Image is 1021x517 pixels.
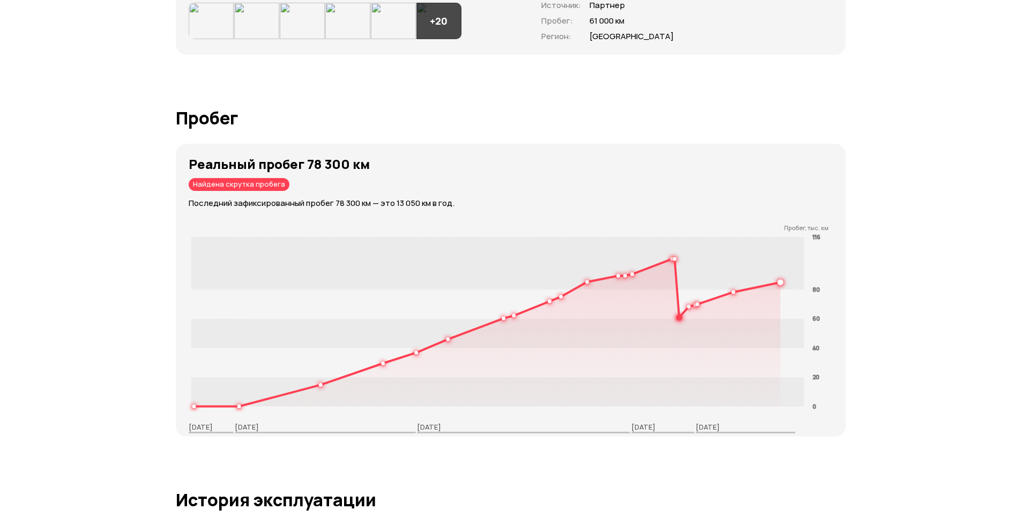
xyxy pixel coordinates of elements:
[417,422,441,432] p: [DATE]
[176,108,846,128] h1: Пробег
[189,197,846,209] p: Последний зафиксированный пробег 78 300 км — это 13 050 км в год.
[235,422,259,432] p: [DATE]
[189,178,289,191] div: Найдена скрутка пробега
[189,422,213,432] p: [DATE]
[189,155,370,173] strong: Реальный пробег 78 300 км
[813,233,821,241] tspan: 116
[696,422,720,432] p: [DATE]
[813,344,819,352] tspan: 40
[430,15,448,27] h4: + 20
[189,224,829,232] p: Пробег, тыс. км
[590,16,674,27] span: 61 000 км
[541,31,571,42] span: Регион :
[813,285,820,293] tspan: 80
[590,31,674,42] span: [GEOGRAPHIC_DATA]
[631,422,655,432] p: [DATE]
[541,15,573,26] span: Пробег :
[176,490,846,509] h1: История эксплуатации
[813,315,820,323] tspan: 60
[813,402,816,410] tspan: 0
[813,373,819,381] tspan: 20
